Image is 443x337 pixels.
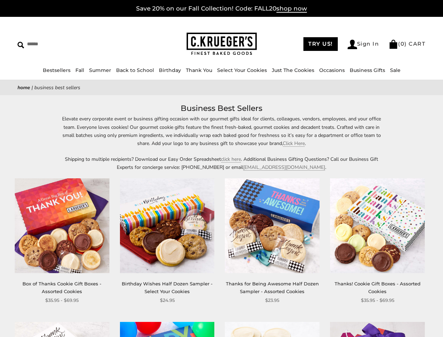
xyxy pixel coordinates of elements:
[116,67,154,73] a: Back to School
[43,67,71,73] a: Bestsellers
[390,67,401,73] a: Sale
[45,297,79,304] span: $35.95 - $69.95
[187,33,257,55] img: C.KRUEGER'S
[34,84,80,91] span: Business Best Sellers
[350,67,385,73] a: Business Gifts
[283,140,305,147] a: Click Here
[401,40,405,47] span: 0
[276,5,307,13] span: shop now
[28,102,415,115] h1: Business Best Sellers
[120,178,215,273] img: Birthday Wishes Half Dozen Sampler - Select Your Cookies
[272,67,314,73] a: Just The Cookies
[389,40,425,47] a: (0) CART
[226,281,319,294] a: Thanks for Being Awesome Half Dozen Sampler - Assorted Cookies
[348,40,357,49] img: Account
[159,67,181,73] a: Birthday
[75,67,84,73] a: Fall
[243,164,325,171] a: [EMAIL_ADDRESS][DOMAIN_NAME]
[160,297,175,304] span: $24.95
[389,40,398,49] img: Bag
[217,67,267,73] a: Select Your Cookies
[303,37,338,51] a: TRY US!
[22,281,101,294] a: Box of Thanks Cookie Gift Boxes - Assorted Cookies
[319,67,345,73] a: Occasions
[265,297,279,304] span: $23.95
[361,297,394,304] span: $35.95 - $69.95
[18,42,24,48] img: Search
[122,281,213,294] a: Birthday Wishes Half Dozen Sampler - Select Your Cookies
[348,40,379,49] a: Sign In
[330,178,425,273] img: Thanks! Cookie Gift Boxes - Assorted Cookies
[60,155,383,171] p: Shipping to multiple recipients? Download our Easy Order Spreadsheet . Additional Business Giftin...
[15,178,109,273] img: Box of Thanks Cookie Gift Boxes - Assorted Cookies
[136,5,307,13] a: Save 20% on our Fall Collection! Code: FALL20shop now
[225,178,320,273] img: Thanks for Being Awesome Half Dozen Sampler - Assorted Cookies
[221,156,241,163] a: click here
[18,84,30,91] a: Home
[186,67,212,73] a: Thank You
[18,39,111,49] input: Search
[60,115,383,147] p: Elevate every corporate event or business gifting occasion with our gourmet gifts ideal for clien...
[89,67,111,73] a: Summer
[335,281,421,294] a: Thanks! Cookie Gift Boxes - Assorted Cookies
[32,84,33,91] span: |
[18,84,425,92] nav: breadcrumbs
